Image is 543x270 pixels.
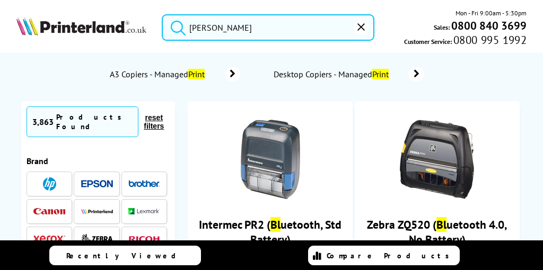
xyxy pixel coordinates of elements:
[456,8,527,18] span: Mon - Fri 9:00am - 5:30pm
[16,17,146,35] img: Printerland Logo
[56,112,133,131] div: Products Found
[272,69,392,79] span: Desktop Copiers - Managed
[188,69,205,79] mark: Print
[308,246,459,265] a: Compare Products
[367,217,507,247] a: Zebra ZQ520 (Bluetooth 4.0, No Battery)
[108,69,209,79] span: A3 Copiers - Managed
[434,22,450,32] span: Sales:
[32,116,54,127] span: 3,863
[162,14,374,41] input: Search product
[436,217,446,232] mark: Bl
[81,180,113,188] img: Epson
[108,67,240,82] a: A3 Copiers - ManagedPrint
[451,19,527,33] b: 0800 840 3699
[66,251,187,260] span: Recently Viewed
[404,35,527,47] span: Customer Service:
[450,21,527,31] a: 0800 840 3699
[49,246,200,265] a: Recently Viewed
[33,208,65,215] img: Canon
[33,235,65,242] img: Xerox
[272,67,424,82] a: Desktop Copiers - ManagedPrint
[43,177,56,191] img: HP
[128,236,160,242] img: Ricoh
[16,17,146,38] a: Printerland Logo
[452,35,527,45] span: 0800 995 1992
[327,251,455,260] span: Compare Products
[81,209,113,214] img: Printerland
[231,120,310,199] img: intermec-pr2-left-small.jpg
[128,208,160,214] img: Lexmark
[27,156,48,166] span: Brand
[397,120,477,199] img: Zebra-ZQ520-left-side-small.jpg
[199,217,341,247] a: Intermec PR2 (Bluetooth, Std Battery)
[81,233,113,244] img: Zebra
[372,69,389,79] mark: Print
[270,217,281,232] mark: Bl
[138,113,170,131] button: reset filters
[128,180,160,187] img: Brother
